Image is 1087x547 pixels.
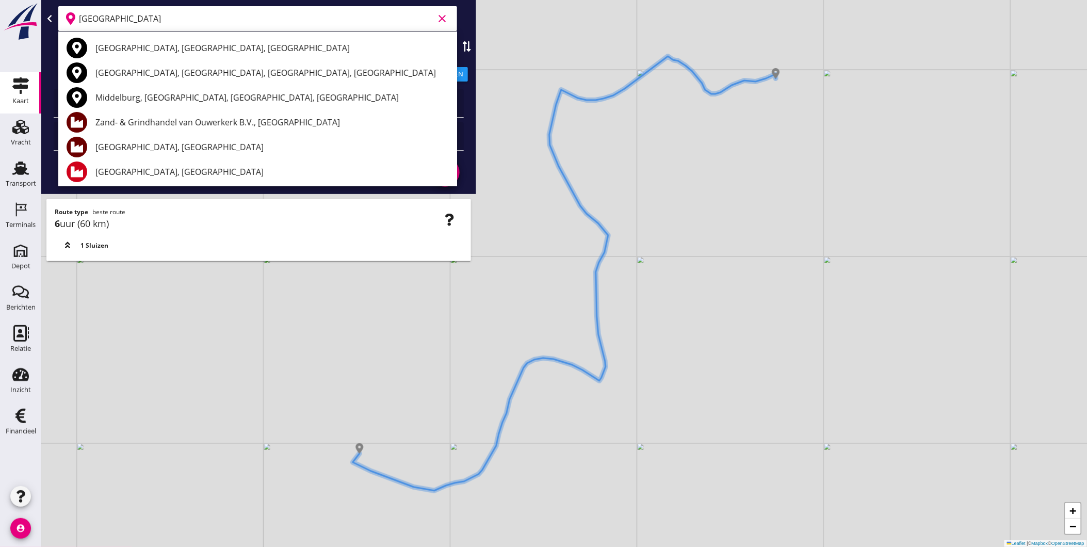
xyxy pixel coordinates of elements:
[1070,504,1077,517] span: +
[354,443,365,454] img: Marker
[6,304,36,311] div: Berichten
[6,428,36,435] div: Financieel
[95,116,449,128] div: Zand- & Grindhandel van Ouwerkerk B.V., [GEOGRAPHIC_DATA]
[436,12,449,25] i: clear
[55,217,463,231] div: uur (60 km)
[1070,520,1077,533] span: −
[11,139,31,146] div: Vracht
[10,518,31,539] i: account_circle
[55,217,60,230] strong: 6
[95,91,449,104] div: Middelburg, [GEOGRAPHIC_DATA], [GEOGRAPHIC_DATA], [GEOGRAPHIC_DATA]
[11,263,30,269] div: Depot
[95,67,449,79] div: [GEOGRAPHIC_DATA], [GEOGRAPHIC_DATA], [GEOGRAPHIC_DATA], [GEOGRAPHIC_DATA]
[92,207,125,216] span: beste route
[95,42,449,54] div: [GEOGRAPHIC_DATA], [GEOGRAPHIC_DATA], [GEOGRAPHIC_DATA]
[1004,540,1087,547] div: © ©
[95,166,449,178] div: [GEOGRAPHIC_DATA], [GEOGRAPHIC_DATA]
[12,98,29,104] div: Kaart
[1032,541,1048,546] a: Mapbox
[1065,519,1081,534] a: Zoom out
[10,345,31,352] div: Relatie
[2,3,39,41] img: logo-small.a267ee39.svg
[55,207,88,216] strong: Route type
[771,68,781,78] img: Marker
[1007,541,1026,546] a: Leaflet
[80,241,108,250] span: 1 Sluizen
[6,221,36,228] div: Terminals
[1051,541,1084,546] a: OpenStreetMap
[1027,541,1028,546] span: |
[6,180,36,187] div: Transport
[79,10,434,27] input: Vertrekpunt
[95,141,449,153] div: [GEOGRAPHIC_DATA], [GEOGRAPHIC_DATA]
[1065,503,1081,519] a: Zoom in
[10,387,31,393] div: Inzicht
